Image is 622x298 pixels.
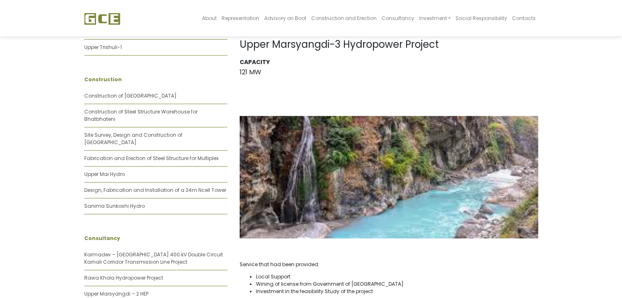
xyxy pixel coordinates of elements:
h1: Upper Marsyangdi-3 Hydropower Project [240,39,538,51]
a: Fabrication and Erection of Steel Structure for Multiplex [84,155,219,162]
span: Investment [419,15,447,22]
span: Consultancy [381,15,414,22]
a: Social Responsibility [453,2,510,34]
img: GCE Group [84,13,120,25]
a: Design, Fabrication and Installation of a 24m Ncell Tower [84,187,226,193]
a: Contacts [510,2,538,34]
h3: 121 MW [240,68,538,76]
a: Advisory on Boot [261,2,308,34]
h3: Capacity [240,59,538,66]
a: Upper Marsyangdi – 2 HEP [84,290,148,297]
a: Investment [416,2,453,34]
p: Construction [84,76,227,83]
li: Local Support [256,273,538,280]
a: Construction and Erection [308,2,379,34]
span: Advisory on Boot [264,15,306,22]
p: Consultancy [84,235,227,242]
p: Service that had been provided: [240,261,538,268]
a: Upper Trishuli-1 [84,44,122,51]
img: Marshyangdi-River-1.jpg [240,116,538,238]
a: Upper Mai Hydro [84,171,125,178]
li: Wining of license from Government of [GEOGRAPHIC_DATA] [256,280,538,288]
a: Construction of [GEOGRAPHIC_DATA] [84,92,177,99]
a: Sanima Sunkoshi Hydro [84,202,145,209]
a: Consultancy [379,2,416,34]
span: Contacts [512,15,536,22]
a: Site Survey, Design and Construction of [GEOGRAPHIC_DATA] [84,131,182,146]
span: Construction and Erection [311,15,376,22]
a: Rawa Khola Hydropower Project [84,274,163,281]
span: About [202,15,216,22]
span: Representation [221,15,259,22]
li: Investment in the feasibility Study of the project [256,288,538,295]
span: Social Responsibility [456,15,507,22]
a: About [199,2,219,34]
a: Representation [219,2,261,34]
a: Karmadev – [GEOGRAPHIC_DATA] 400 kV Double Circuit Karnali Corridor Transmission Line Project [84,251,223,265]
a: Construction of Steel Structure Warehouse for Bhatbhateni [84,108,198,122]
